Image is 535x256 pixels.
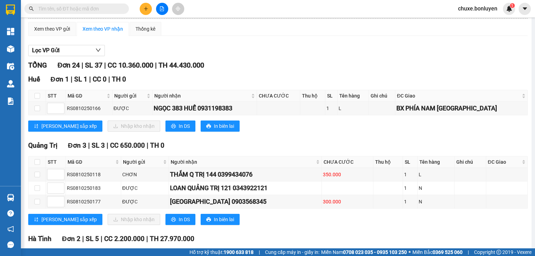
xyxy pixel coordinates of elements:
div: CHƠN [122,171,168,178]
div: L [419,171,453,178]
input: Tìm tên, số ĐT hoặc mã đơn [38,5,121,13]
th: Thu hộ [300,90,325,102]
span: In biên lai [214,216,234,223]
button: aim [172,3,184,15]
div: RS0810250183 [67,184,120,192]
strong: 0708 023 035 - 0935 103 250 [343,249,407,255]
span: Cung cấp máy in - giấy in: [265,248,319,256]
span: notification [7,226,14,232]
span: Người gửi [123,158,162,166]
div: RS0810250177 [67,198,120,205]
img: warehouse-icon [7,45,14,53]
span: | [259,248,260,256]
img: warehouse-icon [7,194,14,201]
button: printerIn biên lai [201,121,240,132]
sup: 1 [510,3,515,8]
span: [PERSON_NAME] sắp xếp [41,216,97,223]
div: 1 [404,184,416,192]
span: Huế [28,75,40,83]
span: [PERSON_NAME] sắp xếp [41,122,97,130]
button: sort-ascending[PERSON_NAME] sắp xếp [28,121,102,132]
span: printer [206,217,211,223]
button: printerIn DS [165,121,195,132]
div: Thống kê [135,25,155,33]
span: question-circle [7,210,14,217]
td: RS0810250118 [66,168,121,181]
button: file-add [156,3,168,15]
span: | [107,141,108,149]
span: file-add [160,6,164,11]
span: copyright [496,250,501,255]
th: Ghi chú [455,156,486,168]
th: Tên hàng [338,90,369,102]
th: Tên hàng [418,156,455,168]
span: SL 5 [86,235,99,243]
span: CC 2.200.000 [104,235,145,243]
span: In DS [179,122,190,130]
span: | [82,235,84,243]
span: SL 37 [85,61,102,69]
span: ⚪️ [409,251,411,254]
span: | [146,235,148,243]
span: Lọc VP Gửi [32,46,60,55]
div: 300.000 [323,198,372,205]
td: RS0810250166 [66,102,113,115]
button: downloadNhập kho nhận [108,214,160,225]
th: STT [46,156,66,168]
button: Lọc VP Gửi [28,45,105,56]
img: logo-vxr [6,5,15,15]
span: caret-down [522,6,528,12]
span: | [155,61,157,69]
span: printer [171,217,176,223]
button: printerIn biên lai [201,214,240,225]
span: CC 650.000 [110,141,145,149]
div: N [419,184,453,192]
span: SL 3 [92,141,105,149]
div: Xem theo VP gửi [34,25,70,33]
span: Miền Nam [321,248,407,256]
td: RS0810250183 [66,181,121,195]
span: message [7,241,14,248]
span: TH 0 [112,75,126,83]
div: 350.000 [323,171,372,178]
span: chuxe.bonluyen [452,4,503,13]
span: printer [206,124,211,129]
th: SL [403,156,417,168]
div: THẮM Q TRỊ 144 0399434076 [170,170,320,179]
div: RS0810250166 [67,104,111,112]
img: warehouse-icon [7,63,14,70]
th: Thu hộ [373,156,403,168]
th: CHƯA CƯỚC [257,90,301,102]
span: CC 0 [93,75,107,83]
span: ĐC Giao [488,158,520,166]
span: Miền Bắc [412,248,463,256]
div: 1 [404,171,416,178]
span: Người nhận [171,158,314,166]
span: | [101,235,102,243]
img: solution-icon [7,98,14,105]
span: plus [144,6,148,11]
span: Quảng Trị [28,141,57,149]
span: Đơn 3 [68,141,86,149]
span: printer [171,124,176,129]
strong: 1900 633 818 [224,249,254,255]
th: Ghi chú [369,90,395,102]
span: aim [176,6,180,11]
span: Mã GD [68,158,114,166]
span: | [88,141,90,149]
span: Người gửi [114,92,146,100]
span: | [147,141,148,149]
button: caret-down [519,3,531,15]
div: ĐƯỢC [122,184,168,192]
span: 1 [511,3,513,8]
span: Đơn 1 [51,75,69,83]
span: Mã GD [68,92,105,100]
img: dashboard-icon [7,28,14,35]
div: BX PHÍA NAM [GEOGRAPHIC_DATA] [396,103,526,113]
span: Hỗ trợ kỹ thuật: [189,248,254,256]
img: warehouse-icon [7,80,14,87]
div: L [339,104,367,112]
div: Xem theo VP nhận [83,25,123,33]
span: sort-ascending [34,217,39,223]
div: NGỌC 383 HUẾ 0931198383 [154,103,255,113]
